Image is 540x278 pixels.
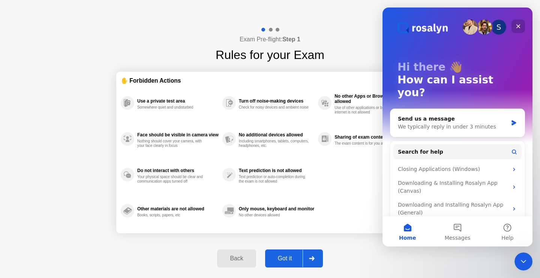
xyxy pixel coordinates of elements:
button: Back [217,249,256,267]
div: Books, scripts, papers, etc [137,213,208,218]
div: No additional devices allowed [239,132,314,137]
div: Sharing of exam content prohibited [334,134,415,140]
b: Step 1 [282,36,300,42]
div: Back [219,255,253,262]
div: Other materials are not allowed [137,206,219,212]
div: The exam content is for you alone [334,141,405,146]
div: Face should be visible in camera view [137,132,219,137]
h4: Exam Pre-flight: [240,35,300,44]
div: No other devices allowed [239,213,310,218]
iframe: Intercom live chat [514,252,532,270]
div: Check for noisy devices and ambient noise [239,105,310,110]
button: Got it [265,249,323,267]
div: Only mouse, keyboard and monitor [239,206,314,212]
div: Got it [267,255,303,262]
div: ✋ Forbidden Actions [121,76,419,85]
div: Do not interact with others [137,168,219,173]
h1: Rules for your Exam [216,46,324,64]
div: Text prediction or auto-completion during the exam is not allowed [239,175,310,184]
iframe: Intercom live chat [382,8,532,246]
div: Use a private test area [137,98,219,104]
div: No other Apps or Browser tabs allowed [334,94,415,104]
div: Nothing should cover your camera, with your face clearly in focus [137,139,208,148]
div: Text prediction is not allowed [239,168,314,173]
div: Turn off noise-making devices [239,98,314,104]
div: Your physical space should be clear and communication apps turned off [137,175,208,184]
div: Somewhere quiet and undisturbed [137,105,208,110]
div: Including smartphones, tablets, computers, headphones, etc. [239,139,310,148]
div: Use of other applications or browsing the internet is not allowed [334,106,405,115]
